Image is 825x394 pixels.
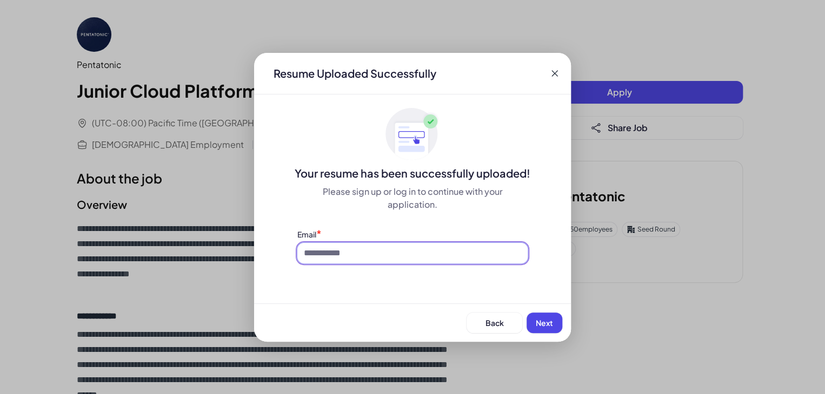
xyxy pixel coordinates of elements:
img: ApplyedMaskGroup3.svg [385,107,440,161]
span: Next [536,318,553,328]
label: Email [297,229,316,239]
div: Your resume has been successfully uploaded! [254,166,571,181]
div: Please sign up or log in to continue with your application. [297,185,528,211]
button: Back [467,313,522,333]
button: Next [527,313,562,333]
span: Back [485,318,504,328]
div: Resume Uploaded Successfully [265,66,445,81]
